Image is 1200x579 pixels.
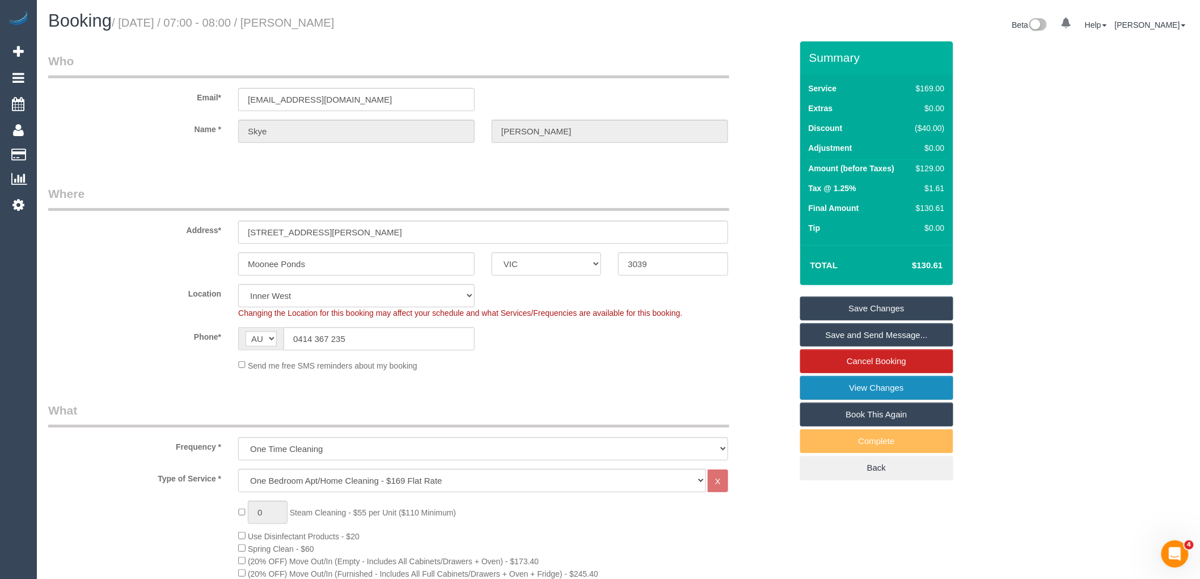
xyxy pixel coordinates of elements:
span: Spring Clean - $60 [248,544,314,553]
legend: What [48,402,729,428]
a: Book This Again [800,403,953,426]
input: Email* [238,88,475,111]
div: $169.00 [911,83,945,94]
div: $129.00 [911,163,945,174]
h3: Summary [809,51,948,64]
label: Service [809,83,837,94]
label: Tip [809,222,821,234]
strong: Total [810,260,838,270]
span: Booking [48,11,112,31]
label: Tax @ 1.25% [809,183,856,194]
span: Steam Cleaning - $55 per Unit ($110 Minimum) [290,508,456,517]
a: Cancel Booking [800,349,953,373]
a: Beta [1012,20,1047,29]
label: Extras [809,103,833,114]
a: Save and Send Message... [800,323,953,347]
div: $0.00 [911,222,945,234]
a: Save Changes [800,297,953,320]
div: $0.00 [911,142,945,154]
legend: Where [48,185,729,211]
div: $130.61 [911,202,945,214]
a: Back [800,456,953,480]
div: $0.00 [911,103,945,114]
span: Send me free SMS reminders about my booking [248,361,417,370]
span: (20% OFF) Move Out/In (Furnished - Includes All Full Cabinets/Drawers + Oven + Fridge) - $245.40 [248,569,598,578]
a: [PERSON_NAME] [1115,20,1186,29]
div: $1.61 [911,183,945,194]
img: New interface [1028,18,1047,33]
label: Address* [40,221,230,236]
label: Final Amount [809,202,859,214]
input: Post Code* [618,252,728,276]
h4: $130.61 [878,261,943,271]
a: View Changes [800,376,953,400]
input: First Name* [238,120,475,143]
label: Adjustment [809,142,852,154]
span: Use Disinfectant Products - $20 [248,532,360,541]
label: Name * [40,120,230,135]
span: Changing the Location for this booking may affect your schedule and what Services/Frequencies are... [238,308,682,318]
label: Type of Service * [40,469,230,484]
div: ($40.00) [911,122,945,134]
span: 4 [1185,540,1194,550]
iframe: Intercom live chat [1161,540,1189,568]
input: Phone* [284,327,475,350]
label: Discount [809,122,843,134]
label: Phone* [40,327,230,343]
input: Suburb* [238,252,475,276]
label: Amount (before Taxes) [809,163,894,174]
img: Automaid Logo [7,11,29,27]
a: Help [1085,20,1107,29]
span: (20% OFF) Move Out/In (Empty - Includes All Cabinets/Drawers + Oven) - $173.40 [248,557,539,566]
label: Frequency * [40,437,230,453]
small: / [DATE] / 07:00 - 08:00 / [PERSON_NAME] [112,16,335,29]
label: Location [40,284,230,299]
label: Email* [40,88,230,103]
legend: Who [48,53,729,78]
input: Last Name* [492,120,728,143]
